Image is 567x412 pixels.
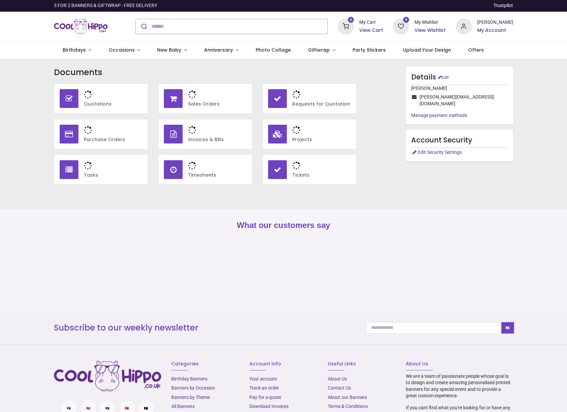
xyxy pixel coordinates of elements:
[493,2,513,9] a: Trustpilot
[348,17,354,23] sup: 0
[84,136,142,143] h6: Purchase Orders
[249,395,281,400] a: Pay for a quote
[136,19,151,34] button: Submit
[158,83,252,114] a: Sales Orders
[54,67,357,78] h3: Documents
[436,74,451,81] a: Edit
[171,361,239,367] h6: Categories
[54,322,357,334] h3: Subscribe to our weekly newsletter
[403,47,451,53] span: Upload Your Design
[188,136,247,143] h6: Invoices & Bills
[328,385,351,391] a: Contact Us
[54,42,100,59] a: Birthdays
[158,155,252,185] a: Timesheets
[308,47,330,53] span: Giftwrap
[415,27,446,34] a: View Wishlist
[63,47,86,53] span: Birthdays
[149,42,196,59] a: New Baby
[100,42,149,59] a: Occasions
[406,361,513,367] h6: About Us
[204,47,233,53] span: Anniversary
[338,23,354,28] a: 0
[468,47,484,53] span: Offers
[411,113,467,118] a: Manage payment methods
[359,19,383,26] div: My Cart
[262,119,357,149] a: Projects
[411,94,417,101] i: Email
[256,47,291,53] span: Photo Collage
[171,395,210,400] a: Banners by Theme
[299,42,344,59] a: Giftwrap
[249,361,317,367] h6: Account Info
[411,85,447,91] span: [PERSON_NAME]
[188,172,247,179] h6: Timesheets
[262,83,357,114] a: Requests for Quotation
[54,2,157,9] div: 3 FOR 2 BANNERS & GIFTWRAP - FREE DELIVERY
[359,27,383,34] a: View Cart
[328,376,347,381] a: About Us​
[54,119,148,149] a: Purchase Orders
[158,119,252,149] a: Invoices & Bills
[54,83,148,114] a: Quotations
[171,404,195,409] a: All Banners
[328,404,368,409] a: Terms & Conditions
[415,19,446,26] div: My Wishlist
[249,404,289,409] a: Download Invoices
[403,17,409,23] sup: 0
[84,101,142,108] h6: Quotations
[477,19,513,26] div: [PERSON_NAME]
[109,47,135,53] span: Occasions
[249,385,279,391] a: Track an order
[188,101,247,108] h6: Sales Orders
[54,17,108,36] a: Logo of Cool Hippo
[292,101,351,108] h6: Requests for Quotation
[477,27,513,34] a: My Account
[292,136,351,143] h6: Projects
[262,155,357,185] a: Tickets
[171,376,207,381] a: Birthday Banners
[411,72,508,82] h4: Details
[54,17,108,36] img: Cool Hippo
[54,155,148,185] a: Tasks
[292,172,351,179] h6: Tickets
[411,150,462,155] a: Edit Security Settings
[328,361,396,367] h6: Useful Links
[411,94,508,107] span: [PERSON_NAME][EMAIL_ADDRESS][DOMAIN_NAME]
[195,42,247,59] a: Anniversary
[393,23,409,28] a: 0
[157,47,181,53] span: New Baby
[84,172,142,179] h6: Tasks
[249,376,277,381] a: Your account
[353,47,386,53] span: Party Stickers
[171,385,215,391] a: Banners by Occasion
[54,220,513,231] h2: What our customers say
[328,395,367,400] a: About our Banners
[411,135,508,145] h4: Account Security
[406,373,513,399] p: We are a team of passionate people whose goal is to design and create amazing personalised printe...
